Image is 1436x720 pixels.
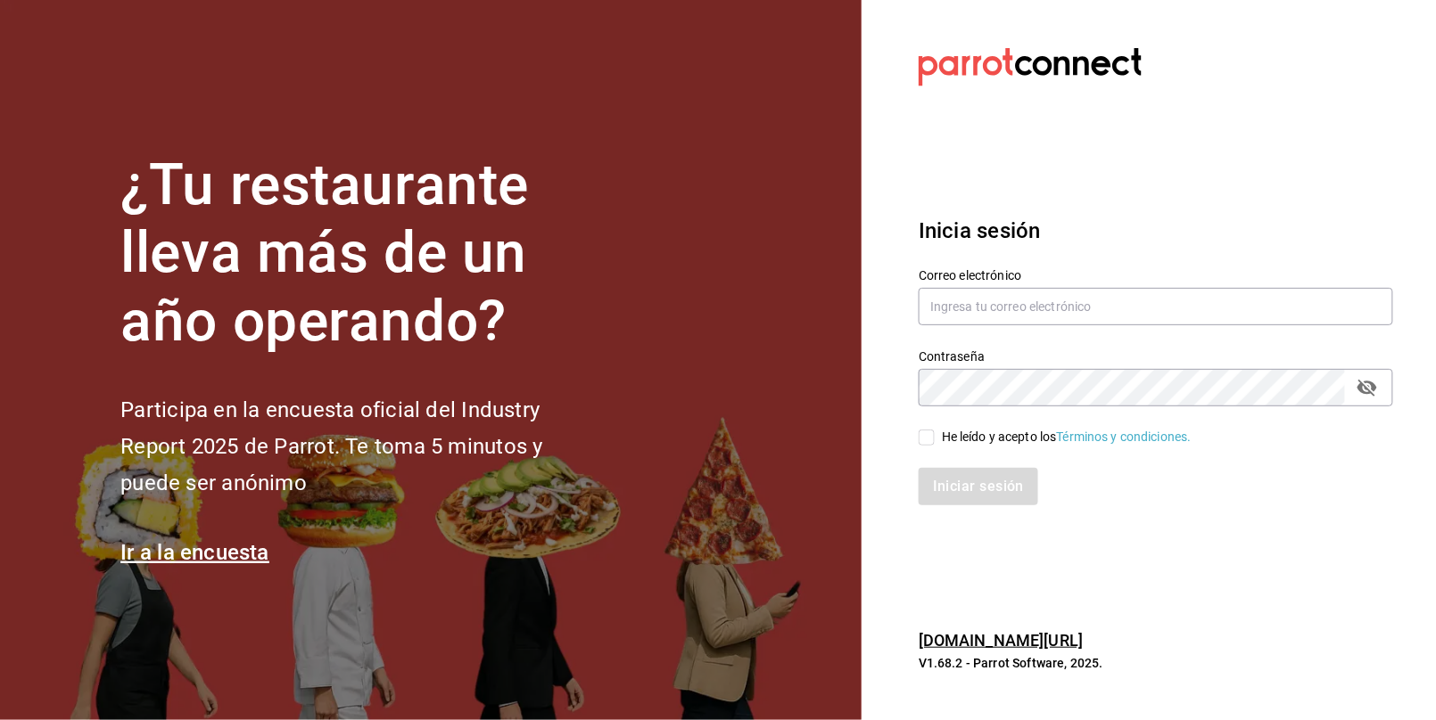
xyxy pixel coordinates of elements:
a: Ir a la encuesta [120,540,269,565]
div: He leído y acepto los [942,428,1192,446]
label: Contraseña [919,350,1393,363]
h3: Inicia sesión [919,215,1393,247]
label: Correo electrónico [919,269,1393,282]
h1: ¿Tu restaurante lleva más de un año operando? [120,151,602,356]
button: passwordField [1352,372,1382,403]
h2: Participa en la encuesta oficial del Industry Report 2025 de Parrot. Te toma 5 minutos y puede se... [120,392,602,501]
a: [DOMAIN_NAME][URL] [919,631,1083,650]
input: Ingresa tu correo electrónico [919,288,1393,325]
a: Términos y condiciones. [1057,430,1192,444]
p: V1.68.2 - Parrot Software, 2025. [919,654,1393,672]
